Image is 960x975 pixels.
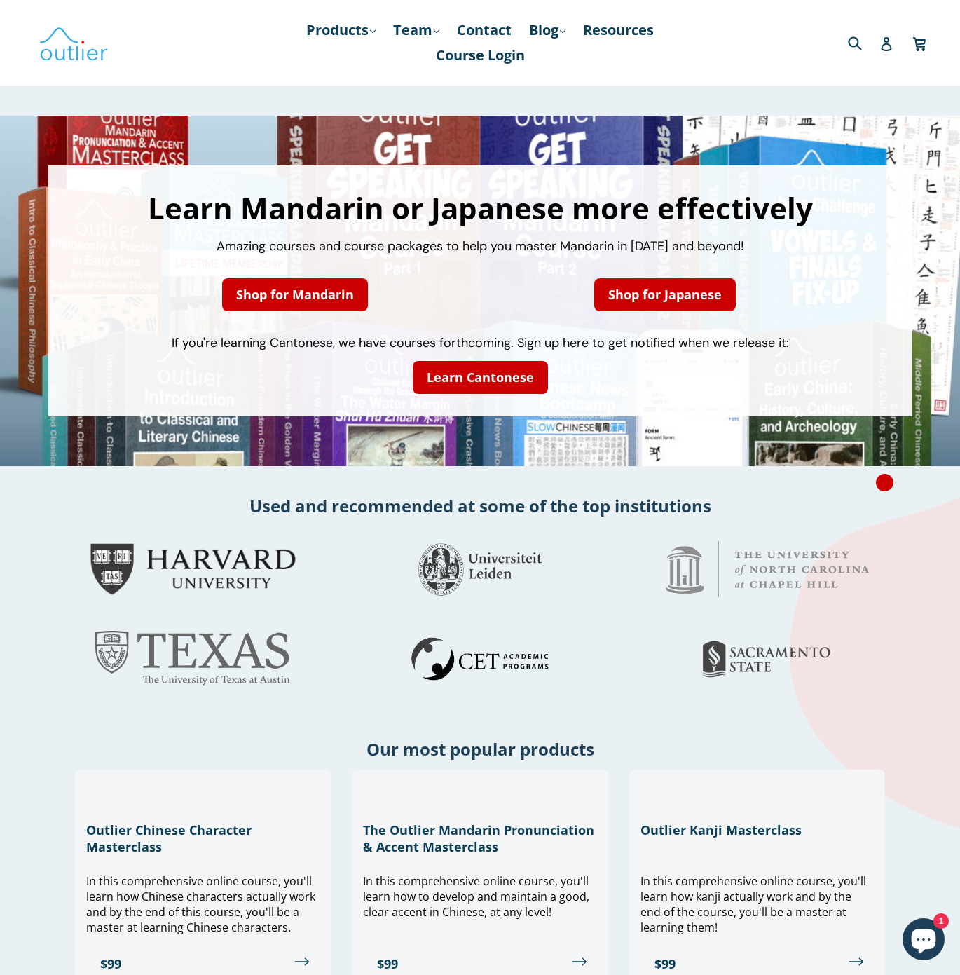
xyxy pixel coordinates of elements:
[363,873,589,920] span: In this comprehensive online course, you'll learn how to develop and maintain a good, clear accen...
[363,821,596,855] h3: The Outlier Mandarin Pronunciation & Accent Masterclass
[299,18,383,43] a: Products
[222,278,368,311] a: Shop for Mandarin
[640,873,866,935] span: In this comprehensive online course, you'll learn how kanji actually work and by the end of the c...
[594,278,736,311] a: Shop for Japanese
[640,821,874,838] h3: Outlier Kanji Masterclass
[522,18,572,43] a: Blog
[450,18,519,43] a: Contact
[86,821,320,855] h3: Outlier Chinese Character Masterclass
[39,22,109,63] img: Outlier Linguistics
[386,18,446,43] a: Team
[898,918,949,964] inbox-online-store-chat: Shopify online store chat
[86,873,315,935] span: In this comprehensive online course, you'll learn how Chinese characters actually work and by the...
[844,28,883,57] input: Search
[217,238,744,254] span: Amazing courses and course packages to help you master Mandarin in [DATE] and beyond!
[576,18,661,43] a: Resources
[413,361,548,394] a: Learn Cantonese
[62,193,898,223] h1: Learn Mandarin or Japanese more effectively
[429,43,532,68] a: Course Login
[172,334,789,351] span: If you're learning Cantonese, we have courses forthcoming. Sign up here to get notified when we r...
